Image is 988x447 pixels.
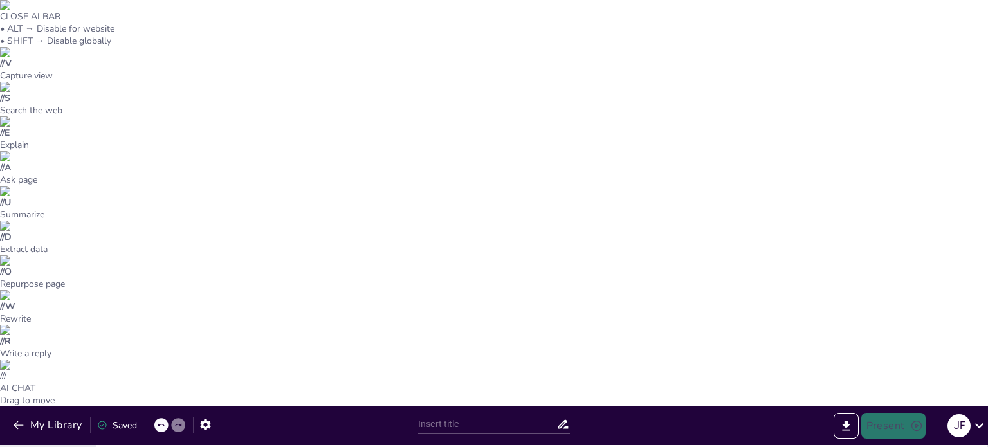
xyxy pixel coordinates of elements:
button: My Library [10,415,87,435]
input: Insert title [418,415,556,433]
button: Export to PowerPoint [834,413,859,439]
button: Present [861,413,926,439]
div: J F [947,414,971,437]
button: J F [947,413,971,439]
div: Saved [97,419,137,432]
